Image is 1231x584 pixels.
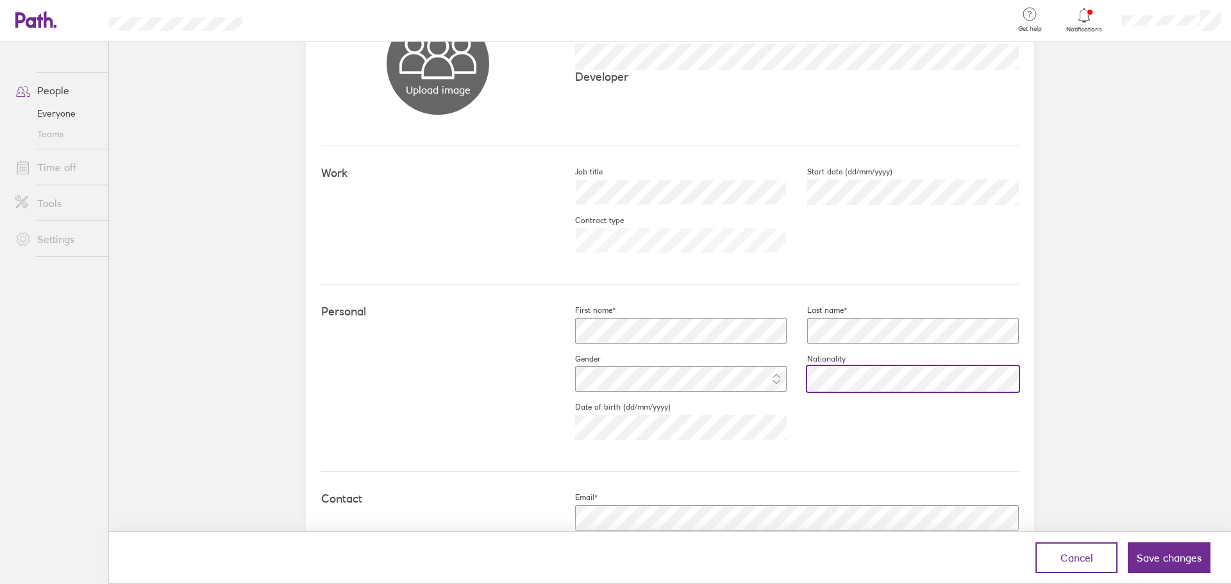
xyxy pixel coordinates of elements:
button: Cancel [1035,542,1118,573]
label: Nationality [787,354,846,364]
span: Save changes [1137,552,1202,563]
span: Notifications [1064,26,1105,33]
label: Email* [555,492,598,503]
h4: Work [321,167,555,180]
a: People [5,78,108,103]
h4: Personal [321,305,555,319]
a: Settings [5,226,108,252]
p: Developer [575,70,1019,83]
label: Date of birth (dd/mm/yyyy) [555,402,671,412]
label: Gender [555,354,601,364]
span: Get help [1009,25,1051,33]
label: Contract type [555,215,624,226]
a: Time off [5,154,108,180]
label: Job title [555,167,603,177]
a: Tools [5,190,108,216]
label: Start date (dd/mm/yyyy) [787,167,892,177]
a: Teams [5,124,108,144]
a: Everyone [5,103,108,124]
h4: Contact [321,492,555,506]
label: First name* [555,305,615,315]
a: Notifications [1064,6,1105,33]
button: Save changes [1128,542,1210,573]
span: Cancel [1060,552,1093,563]
label: Last name* [787,305,847,315]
